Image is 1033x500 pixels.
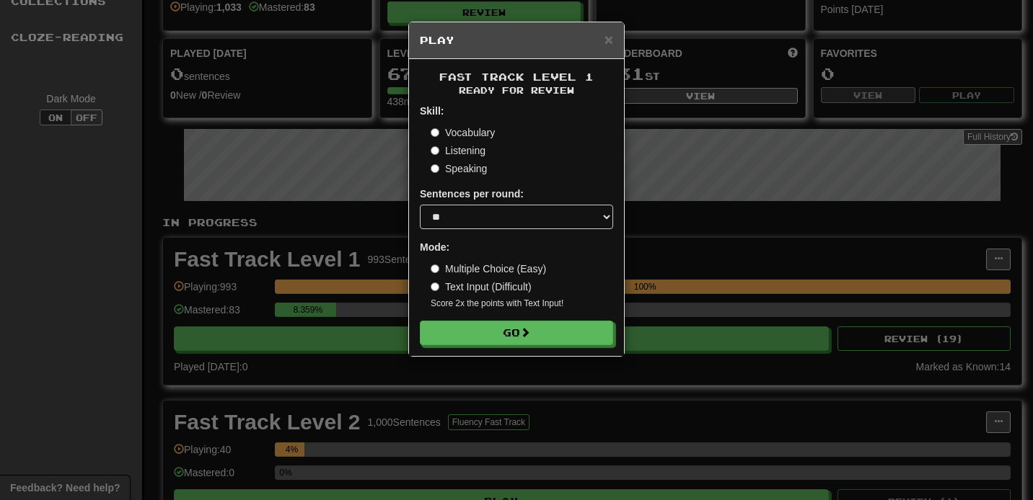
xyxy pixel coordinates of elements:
label: Speaking [431,161,487,176]
input: Speaking [431,164,439,173]
input: Multiple Choice (Easy) [431,264,439,273]
span: Fast Track Level 1 [439,71,594,83]
input: Vocabulary [431,128,439,137]
strong: Mode: [420,241,449,253]
small: Ready for Review [420,84,613,97]
button: Go [420,321,613,345]
input: Text Input (Difficult) [431,282,439,291]
label: Sentences per round: [420,187,524,201]
label: Listening [431,143,485,158]
label: Text Input (Difficult) [431,280,532,294]
span: × [605,31,613,48]
label: Vocabulary [431,125,495,140]
small: Score 2x the points with Text Input ! [431,298,613,310]
label: Multiple Choice (Easy) [431,262,546,276]
input: Listening [431,146,439,155]
h5: Play [420,33,613,48]
button: Close [605,32,613,47]
strong: Skill: [420,105,444,117]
